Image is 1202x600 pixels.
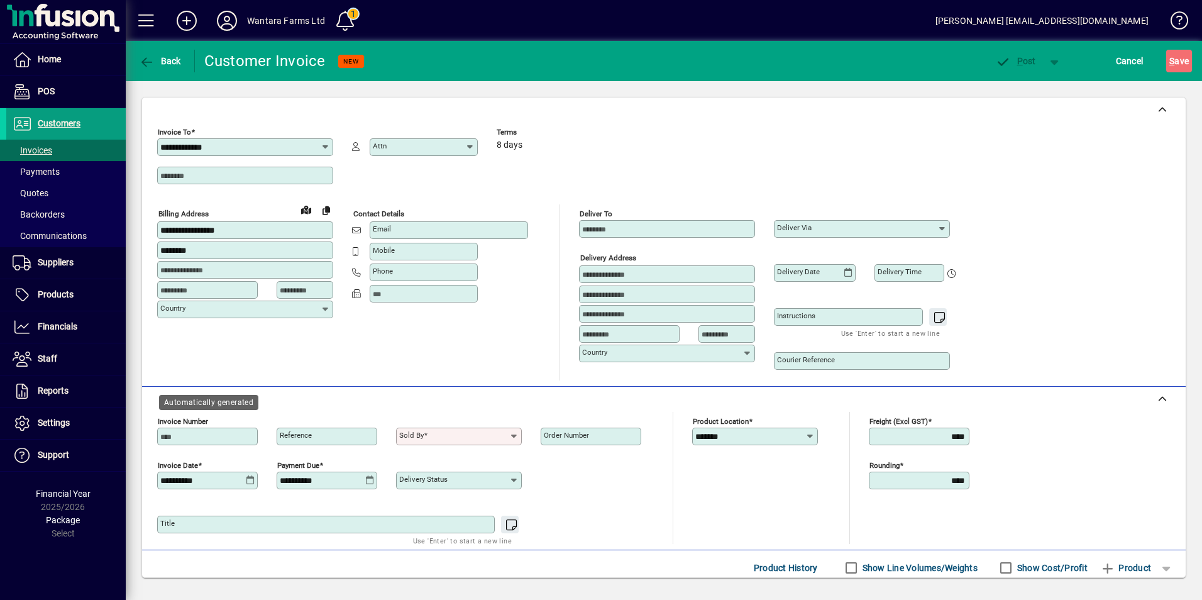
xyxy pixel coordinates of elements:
[167,9,207,32] button: Add
[6,279,126,311] a: Products
[139,56,181,66] span: Back
[1169,51,1189,71] span: ave
[693,417,749,426] mat-label: Product location
[754,558,818,578] span: Product History
[36,489,91,499] span: Financial Year
[777,267,820,276] mat-label: Delivery date
[399,475,448,484] mat-label: Delivery status
[6,343,126,375] a: Staff
[6,311,126,343] a: Financials
[38,386,69,396] span: Reports
[38,289,74,299] span: Products
[497,140,522,150] span: 8 days
[38,321,77,331] span: Financials
[38,118,80,128] span: Customers
[878,267,922,276] mat-label: Delivery time
[159,395,258,410] div: Automatically generated
[46,515,80,525] span: Package
[316,200,336,220] button: Copy to Delivery address
[6,408,126,439] a: Settings
[580,209,612,218] mat-label: Deliver To
[373,267,393,275] mat-label: Phone
[6,225,126,247] a: Communications
[277,461,319,470] mat-label: Payment due
[399,431,424,440] mat-label: Sold by
[38,257,74,267] span: Suppliers
[1161,3,1186,43] a: Knowledge Base
[582,348,607,357] mat-label: Country
[280,431,312,440] mat-label: Reference
[38,450,69,460] span: Support
[6,76,126,108] a: POS
[497,128,572,136] span: Terms
[158,417,208,426] mat-label: Invoice number
[1113,50,1147,72] button: Cancel
[158,128,191,136] mat-label: Invoice To
[13,145,52,155] span: Invoices
[860,562,978,574] label: Show Line Volumes/Weights
[158,461,198,470] mat-label: Invoice date
[38,353,57,364] span: Staff
[13,167,60,177] span: Payments
[1100,558,1151,578] span: Product
[126,50,195,72] app-page-header-button: Back
[13,188,48,198] span: Quotes
[935,11,1149,31] div: [PERSON_NAME] [EMAIL_ADDRESS][DOMAIN_NAME]
[296,199,316,219] a: View on map
[247,11,325,31] div: Wantara Farms Ltd
[6,140,126,161] a: Invoices
[13,209,65,219] span: Backorders
[6,247,126,279] a: Suppliers
[373,225,391,233] mat-label: Email
[38,86,55,96] span: POS
[6,204,126,225] a: Backorders
[1166,50,1192,72] button: Save
[6,44,126,75] a: Home
[1015,562,1088,574] label: Show Cost/Profit
[777,311,815,320] mat-label: Instructions
[6,161,126,182] a: Payments
[136,50,184,72] button: Back
[544,431,589,440] mat-label: Order number
[204,51,326,71] div: Customer Invoice
[869,417,928,426] mat-label: Freight (excl GST)
[1094,557,1157,579] button: Product
[343,57,359,65] span: NEW
[6,182,126,204] a: Quotes
[6,375,126,407] a: Reports
[995,56,1036,66] span: ost
[6,440,126,471] a: Support
[160,519,175,528] mat-label: Title
[1017,56,1023,66] span: P
[38,418,70,428] span: Settings
[1169,56,1174,66] span: S
[13,231,87,241] span: Communications
[869,461,900,470] mat-label: Rounding
[160,304,185,313] mat-label: Country
[207,9,247,32] button: Profile
[777,355,835,364] mat-label: Courier Reference
[989,50,1042,72] button: Post
[373,246,395,255] mat-label: Mobile
[777,223,812,232] mat-label: Deliver via
[841,326,940,340] mat-hint: Use 'Enter' to start a new line
[1116,51,1144,71] span: Cancel
[413,533,512,548] mat-hint: Use 'Enter' to start a new line
[749,557,823,579] button: Product History
[38,54,61,64] span: Home
[373,142,387,150] mat-label: Attn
